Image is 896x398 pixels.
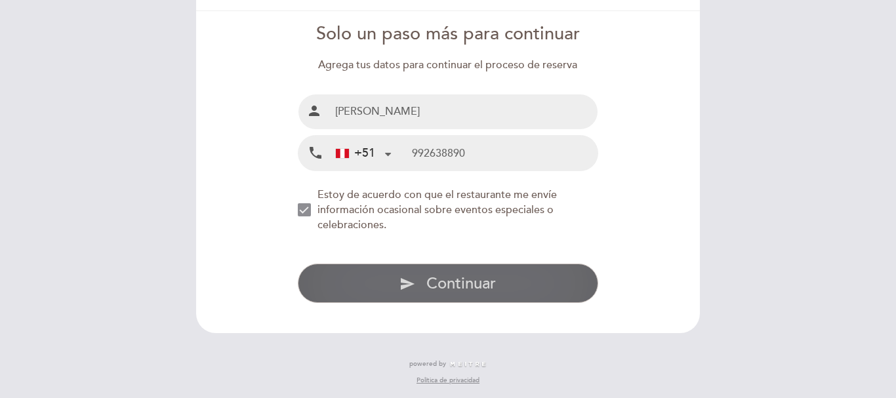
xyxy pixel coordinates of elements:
[306,103,322,119] i: person
[426,274,496,293] span: Continuar
[317,188,557,231] span: Estoy de acuerdo con que el restaurante me envíe información ocasional sobre eventos especiales o...
[308,145,323,161] i: local_phone
[330,94,598,129] input: Nombre y Apellido
[298,188,599,233] md-checkbox: NEW_MODAL_AGREE_RESTAURANT_SEND_OCCASIONAL_INFO
[298,58,599,73] div: Agrega tus datos para continuar el proceso de reserva
[409,359,446,368] span: powered by
[298,264,599,303] button: send Continuar
[412,136,598,170] input: Teléfono Móvil
[449,361,487,368] img: MEITRE
[298,22,599,47] div: Solo un paso más para continuar
[417,376,479,385] a: Política de privacidad
[331,136,396,170] div: Peru (Perú): +51
[336,145,375,162] div: +51
[409,359,487,368] a: powered by
[399,276,415,292] i: send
